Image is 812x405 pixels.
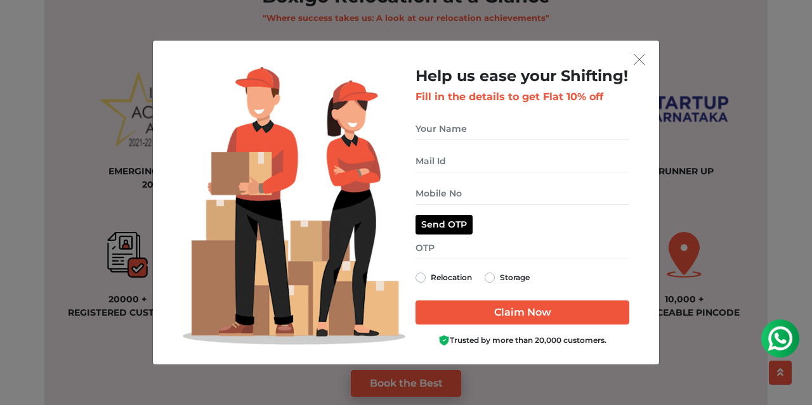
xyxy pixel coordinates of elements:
label: Storage [500,270,530,285]
img: whatsapp-icon.svg [13,13,38,38]
input: Your Name [416,118,629,140]
label: Relocation [431,270,472,285]
h3: Fill in the details to get Flat 10% off [416,91,629,103]
button: Send OTP [416,215,473,235]
input: Mobile No [416,183,629,205]
input: Mail Id [416,150,629,172]
img: exit [634,54,645,65]
img: Boxigo Customer Shield [438,335,450,346]
h2: Help us ease your Shifting! [416,67,629,86]
input: Claim Now [416,300,629,325]
div: Trusted by more than 20,000 customers. [416,335,629,347]
img: Lead Welcome Image [183,67,406,345]
input: OTP [416,237,629,259]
